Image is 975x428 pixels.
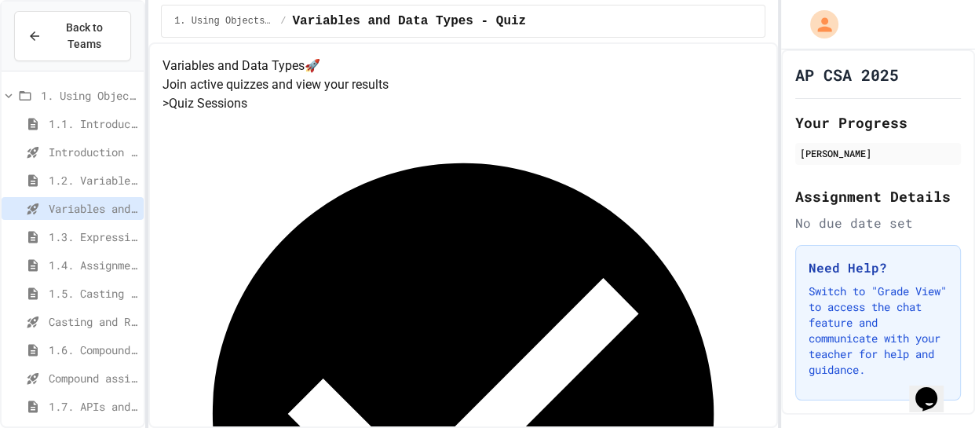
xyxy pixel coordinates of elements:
[909,365,959,412] iframe: chat widget
[49,144,137,160] span: Introduction to Algorithms, Programming, and Compilers
[162,94,764,113] h5: > Quiz Sessions
[280,15,286,27] span: /
[795,185,961,207] h2: Assignment Details
[14,11,131,61] button: Back to Teams
[49,313,137,330] span: Casting and Ranges of variables - Quiz
[174,15,274,27] span: 1. Using Objects and Methods
[41,87,137,104] span: 1. Using Objects and Methods
[794,6,842,42] div: My Account
[809,258,948,277] h3: Need Help?
[49,257,137,273] span: 1.4. Assignment and Input
[49,398,137,415] span: 1.7. APIs and Libraries
[49,370,137,386] span: Compound assignment operators - Quiz
[49,342,137,358] span: 1.6. Compound Assignment Operators
[49,172,137,188] span: 1.2. Variables and Data Types
[795,112,961,134] h2: Your Progress
[292,12,526,31] span: Variables and Data Types - Quiz
[49,229,137,245] span: 1.3. Expressions and Output [New]
[800,146,956,160] div: [PERSON_NAME]
[49,285,137,302] span: 1.5. Casting and Ranges of Values
[795,214,961,232] div: No due date set
[49,200,137,217] span: Variables and Data Types - Quiz
[162,75,764,94] p: Join active quizzes and view your results
[49,115,137,132] span: 1.1. Introduction to Algorithms, Programming, and Compilers
[809,284,948,378] p: Switch to "Grade View" to access the chat feature and communicate with your teacher for help and ...
[162,57,764,75] h4: Variables and Data Types 🚀
[795,64,899,86] h1: AP CSA 2025
[51,20,118,53] span: Back to Teams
